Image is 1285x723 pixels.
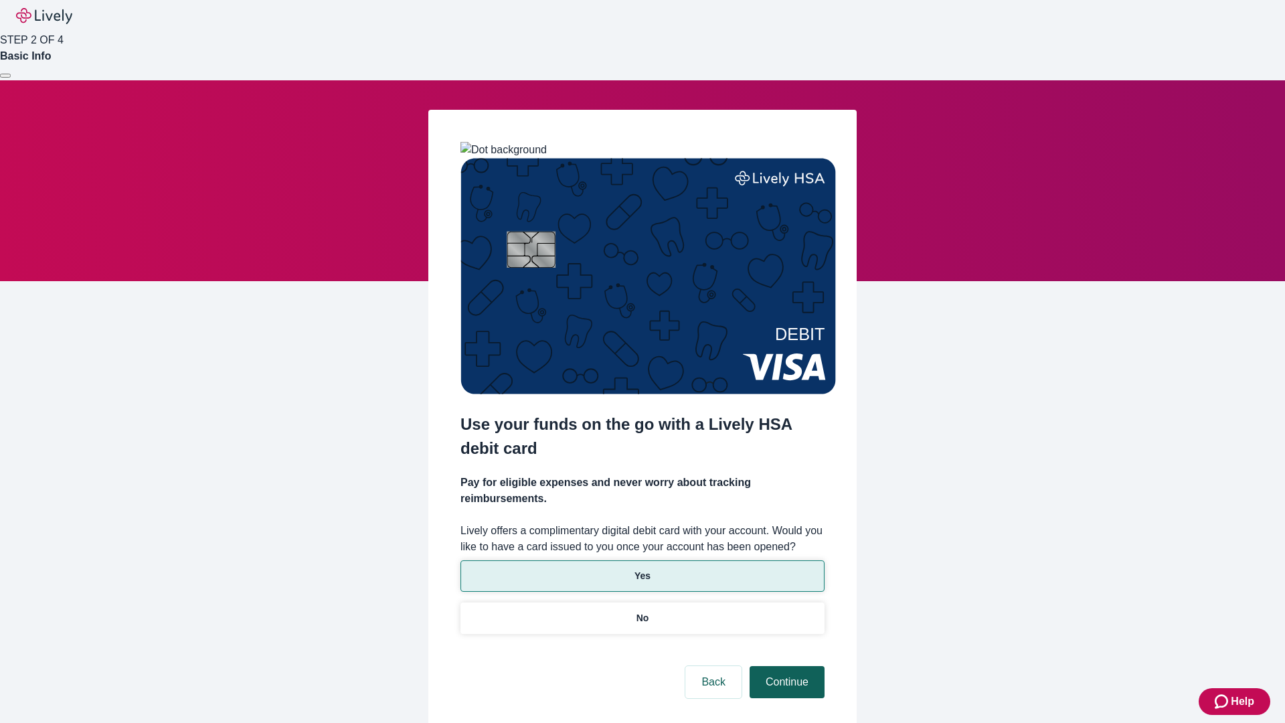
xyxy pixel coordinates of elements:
[460,602,825,634] button: No
[460,158,836,394] img: Debit card
[460,523,825,555] label: Lively offers a complimentary digital debit card with your account. Would you like to have a card...
[1231,694,1254,710] span: Help
[636,611,649,625] p: No
[750,666,825,698] button: Continue
[1215,694,1231,710] svg: Zendesk support icon
[685,666,742,698] button: Back
[1199,688,1270,715] button: Zendesk support iconHelp
[460,475,825,507] h4: Pay for eligible expenses and never worry about tracking reimbursements.
[460,560,825,592] button: Yes
[460,142,547,158] img: Dot background
[634,569,651,583] p: Yes
[16,8,72,24] img: Lively
[460,412,825,461] h2: Use your funds on the go with a Lively HSA debit card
